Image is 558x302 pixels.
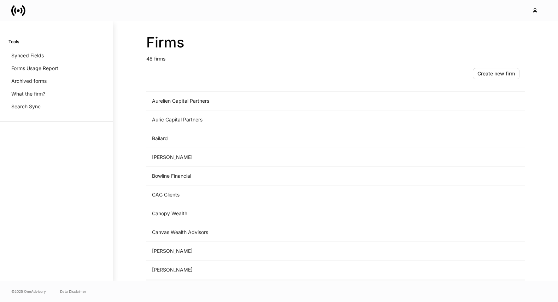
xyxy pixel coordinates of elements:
p: What the firm? [11,90,45,97]
h6: Tools [8,38,19,45]
button: Create new firm [473,68,519,79]
a: What the firm? [8,87,104,100]
td: Aurelien Capital Partners [146,92,408,110]
td: [PERSON_NAME] [146,242,408,261]
td: Canopy Wealth [146,204,408,223]
td: Centeras [146,279,408,298]
p: Synced Fields [11,52,44,59]
a: Data Disclaimer [60,289,86,294]
a: Forms Usage Report [8,62,104,75]
td: [PERSON_NAME] [146,148,408,167]
td: CAG Clients [146,186,408,204]
td: [PERSON_NAME] [146,261,408,279]
a: Archived forms [8,75,104,87]
p: 48 firms [146,51,525,62]
span: © 2025 OneAdvisory [11,289,46,294]
p: Archived forms [11,78,47,85]
div: Create new firm [477,70,515,77]
td: Canvas Wealth Advisors [146,223,408,242]
p: Forms Usage Report [11,65,58,72]
p: Search Sync [11,103,41,110]
td: Auric Capital Partners [146,110,408,129]
td: Bailard [146,129,408,148]
a: Search Sync [8,100,104,113]
h2: Firms [146,34,525,51]
td: Bowline Financial [146,167,408,186]
a: Synced Fields [8,49,104,62]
